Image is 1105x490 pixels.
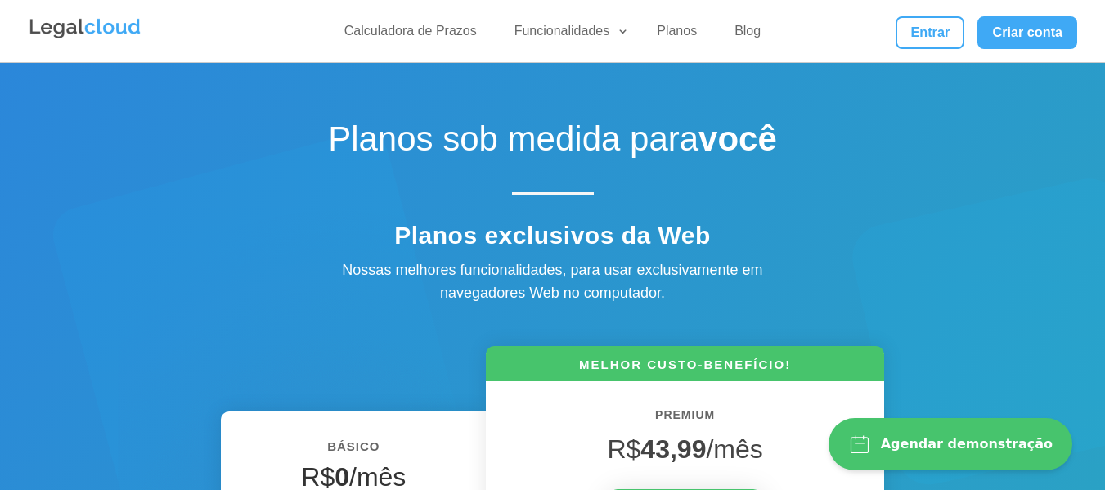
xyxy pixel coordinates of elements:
a: Planos [647,23,707,47]
h6: BÁSICO [245,436,461,465]
h1: Planos sob medida para [267,119,839,168]
a: Blog [725,23,770,47]
h4: Planos exclusivos da Web [267,221,839,258]
strong: você [698,119,777,158]
h6: PREMIUM [510,406,859,434]
a: Calculadora de Prazos [335,23,487,47]
a: Criar conta [977,16,1077,49]
strong: 43,99 [640,434,706,464]
img: Legalcloud Logo [28,16,142,41]
div: Nossas melhores funcionalidades, para usar exclusivamente em navegadores Web no computador. [308,258,798,306]
a: Logo da Legalcloud [28,29,142,43]
a: Funcionalidades [505,23,630,47]
span: R$ /mês [607,434,762,464]
a: Entrar [896,16,964,49]
h6: MELHOR CUSTO-BENEFÍCIO! [486,356,883,381]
